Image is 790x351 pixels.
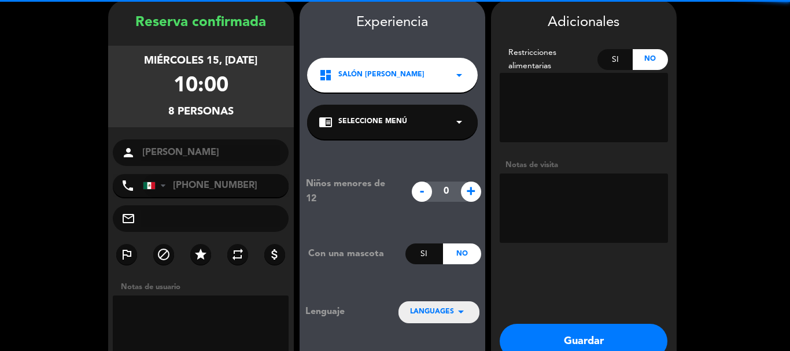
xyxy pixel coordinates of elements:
div: 10:00 [173,69,228,104]
div: Notas de usuario [115,281,294,293]
i: repeat [231,247,245,261]
div: Con una mascota [300,246,405,261]
div: Si [405,243,443,264]
i: chrome_reader_mode [319,115,333,129]
i: arrow_drop_down [452,115,466,129]
i: person [121,146,135,160]
div: Reserva confirmada [108,12,294,34]
span: Seleccione Menú [338,116,407,128]
i: block [157,247,171,261]
div: Adicionales [500,12,668,34]
div: No [633,49,668,70]
div: 8 personas [168,104,234,120]
i: phone [121,179,135,193]
div: Restricciones alimentarias [500,46,598,73]
span: - [412,182,432,202]
span: Salón [PERSON_NAME] [338,69,424,81]
i: attach_money [268,247,282,261]
div: Mexico (México): +52 [143,175,170,197]
span: LANGUAGES [410,306,454,318]
i: arrow_drop_down [452,68,466,82]
div: No [443,243,481,264]
i: dashboard [319,68,333,82]
i: outlined_flag [120,247,134,261]
div: Notas de visita [500,159,668,171]
i: mail_outline [121,212,135,226]
i: star [194,247,208,261]
div: miércoles 15, [DATE] [144,53,257,69]
div: Si [597,49,633,70]
div: Niños menores de 12 [297,176,405,206]
div: Lenguaje [305,304,379,319]
span: + [461,182,481,202]
div: Experiencia [300,12,485,34]
i: arrow_drop_down [454,305,468,319]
